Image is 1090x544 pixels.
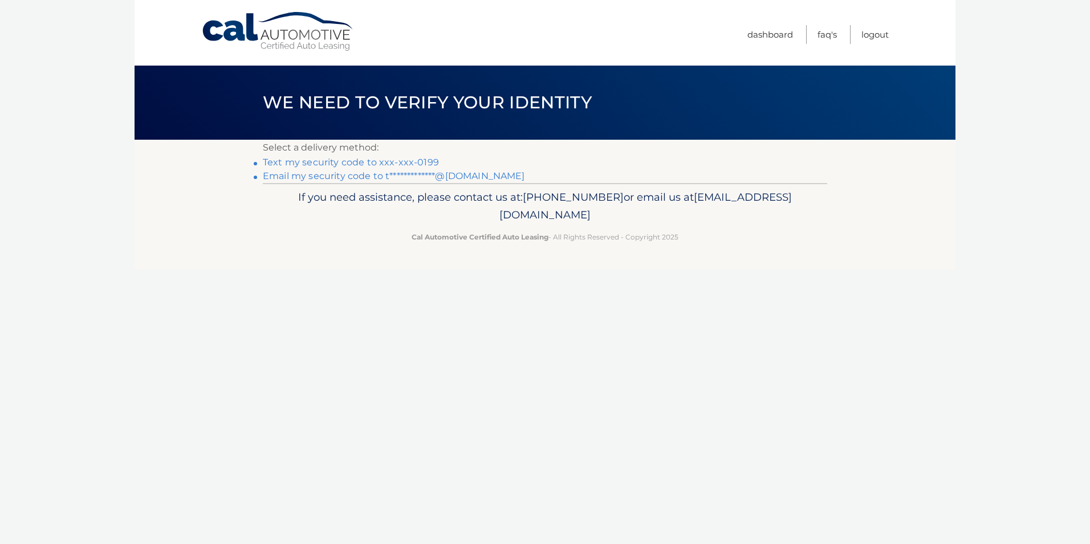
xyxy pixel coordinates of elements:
[263,140,827,156] p: Select a delivery method:
[817,25,837,44] a: FAQ's
[270,231,820,243] p: - All Rights Reserved - Copyright 2025
[861,25,889,44] a: Logout
[263,157,439,168] a: Text my security code to xxx-xxx-0199
[523,190,624,204] span: [PHONE_NUMBER]
[201,11,355,52] a: Cal Automotive
[270,188,820,225] p: If you need assistance, please contact us at: or email us at
[263,92,592,113] span: We need to verify your identity
[412,233,548,241] strong: Cal Automotive Certified Auto Leasing
[747,25,793,44] a: Dashboard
